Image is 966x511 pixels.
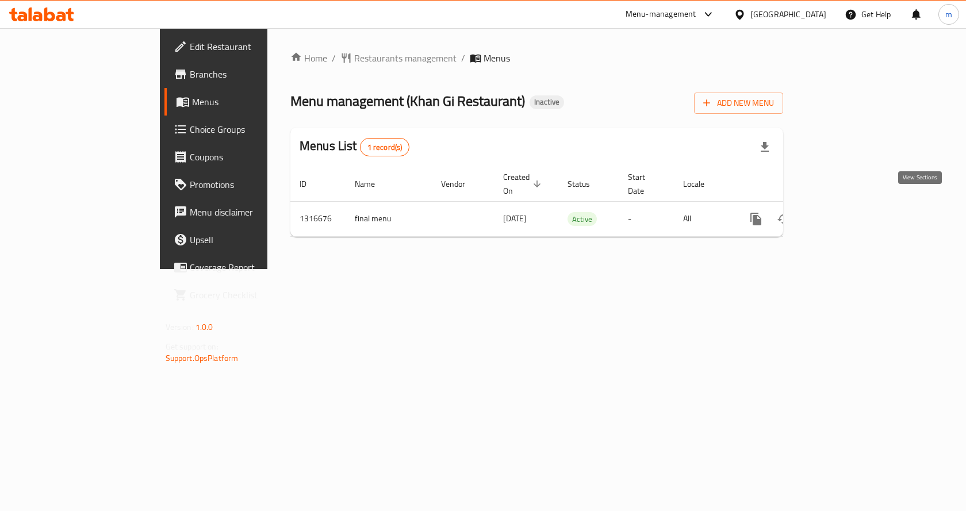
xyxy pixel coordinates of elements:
span: Menus [192,95,312,109]
button: Add New Menu [694,93,783,114]
div: [GEOGRAPHIC_DATA] [750,8,826,21]
div: Export file [751,133,779,161]
nav: breadcrumb [290,51,783,65]
span: Branches [190,67,312,81]
span: 1.0.0 [195,320,213,335]
a: Restaurants management [340,51,457,65]
a: Upsell [164,226,321,253]
span: Menu management ( Khan Gi Restaurant ) [290,88,525,114]
span: Locale [683,177,719,191]
span: Get support on: [166,339,218,354]
li: / [461,51,465,65]
span: ID [300,177,321,191]
a: Branches [164,60,321,88]
div: Inactive [530,95,564,109]
table: enhanced table [290,167,862,237]
span: [DATE] [503,211,527,226]
a: Coupons [164,143,321,171]
span: Coupons [190,150,312,164]
span: Name [355,177,390,191]
span: Active [568,213,597,226]
span: Edit Restaurant [190,40,312,53]
div: Menu-management [626,7,696,21]
span: Upsell [190,233,312,247]
span: Menu disclaimer [190,205,312,219]
span: Start Date [628,170,660,198]
span: Add New Menu [703,96,774,110]
span: Choice Groups [190,122,312,136]
td: final menu [346,201,432,236]
div: Active [568,212,597,226]
a: Grocery Checklist [164,281,321,309]
span: m [945,8,952,21]
th: Actions [733,167,862,202]
li: / [332,51,336,65]
span: Inactive [530,97,564,107]
button: more [742,205,770,233]
span: Version: [166,320,194,335]
span: Created On [503,170,545,198]
td: All [674,201,733,236]
a: Choice Groups [164,116,321,143]
a: Support.OpsPlatform [166,351,239,366]
span: Coverage Report [190,260,312,274]
span: Menus [484,51,510,65]
span: Status [568,177,605,191]
span: Restaurants management [354,51,457,65]
td: - [619,201,674,236]
span: Vendor [441,177,480,191]
a: Edit Restaurant [164,33,321,60]
div: Total records count [360,138,410,156]
span: Promotions [190,178,312,191]
a: Menus [164,88,321,116]
span: Grocery Checklist [190,288,312,302]
span: 1 record(s) [361,142,409,153]
h2: Menus List [300,137,409,156]
a: Menu disclaimer [164,198,321,226]
a: Coverage Report [164,253,321,281]
a: Promotions [164,171,321,198]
